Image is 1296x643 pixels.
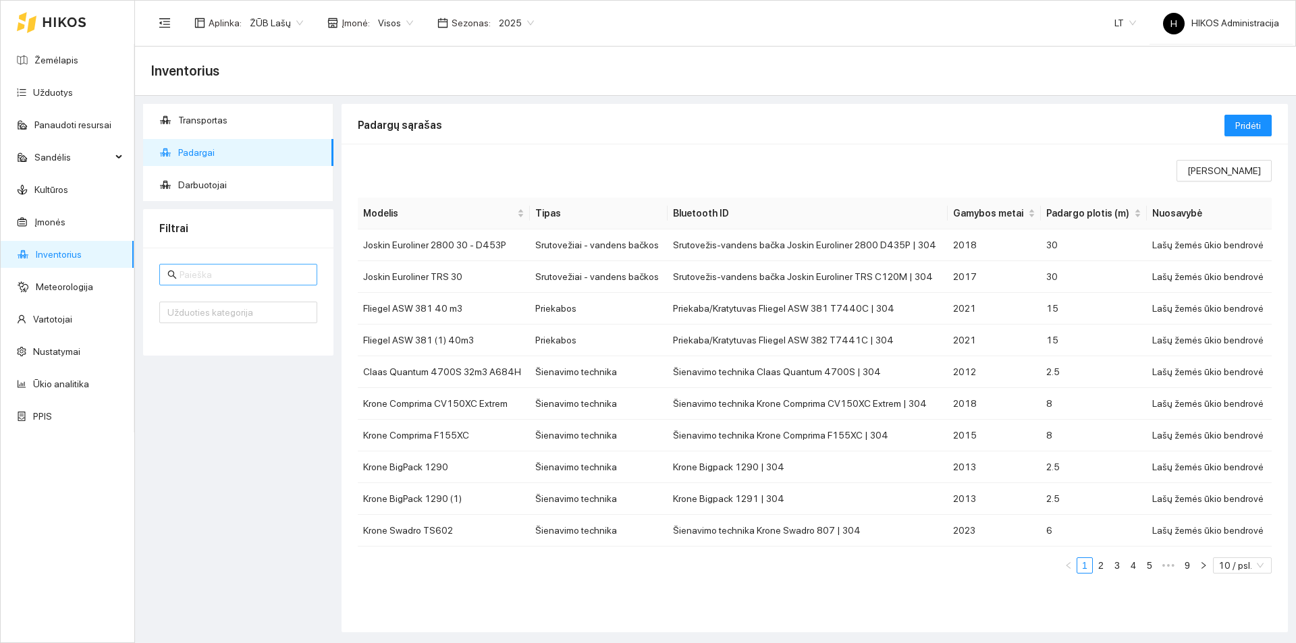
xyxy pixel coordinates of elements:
[1170,13,1177,34] span: H
[530,356,667,388] td: Šienavimo technika
[668,515,948,547] td: Šienavimo technika Krone Swadro 807 | 304
[358,515,530,547] td: Krone Swadro TS602
[668,325,948,356] td: Priekaba/Kratytuvas Fliegel ASW 382 T7441C | 304
[1093,558,1108,573] a: 2
[209,16,242,30] span: Aplinka :
[1041,325,1147,356] td: 15
[948,388,1041,420] td: 2018
[948,198,1041,229] th: this column's title is Gamybos metai,this column is sortable
[1179,557,1195,574] li: 9
[178,107,323,134] span: Transportas
[1224,115,1272,136] button: Pridėti
[1195,557,1212,574] button: right
[948,483,1041,515] td: 2013
[358,483,530,515] td: Krone BigPack 1290 (1)
[668,420,948,451] td: Šienavimo technika Krone Comprima F155XC | 304
[151,9,178,36] button: menu-fold
[668,198,948,229] th: Bluetooth ID
[358,420,530,451] td: Krone Comprima F155XC
[180,267,309,282] input: Paieška
[1064,561,1073,569] span: left
[530,261,667,293] td: Srutovežiai - vandens bačkos
[530,451,667,483] td: Šienavimo technika
[530,420,667,451] td: Šienavimo technika
[668,229,948,261] td: Srutovežis-vandens bačka Joskin Euroliner 2800 D435P | 304
[33,314,72,325] a: Vartotojai
[1110,558,1125,573] a: 3
[530,515,667,547] td: Šienavimo technika
[1041,229,1147,261] td: 30
[530,325,667,356] td: Priekabos
[1041,388,1147,420] td: 8
[358,293,530,325] td: Fliegel ASW 381 40 m3
[499,13,534,33] span: 2025
[953,206,1025,221] span: Gamybos metai
[1060,557,1077,574] li: Atgal
[1041,261,1147,293] td: 30
[1147,293,1272,325] td: Lašų žemės ūkio bendrovė
[948,515,1041,547] td: 2023
[1109,557,1125,574] li: 3
[1163,18,1279,28] span: HIKOS Administracija
[159,209,317,248] div: Filtrai
[34,144,111,171] span: Sandėlis
[1213,557,1272,574] div: Page Size
[1158,557,1179,574] li: Peršokti 5 pls.
[1041,451,1147,483] td: 2.5
[1199,561,1208,569] span: right
[159,17,171,29] span: menu-fold
[34,55,78,65] a: Žemėlapis
[1125,557,1141,574] li: 4
[33,87,73,98] a: Užduotys
[34,217,65,227] a: Įmonės
[358,356,530,388] td: Claas Quantum 4700S 32m3 A684H
[358,106,1224,144] div: Padargų sąrašas
[1060,557,1077,574] button: left
[194,18,205,28] span: layout
[530,388,667,420] td: Šienavimo technika
[1142,558,1157,573] a: 5
[1235,118,1261,133] span: Pridėti
[948,261,1041,293] td: 2017
[948,325,1041,356] td: 2021
[1046,206,1131,221] span: Padargo plotis (m)
[948,293,1041,325] td: 2021
[948,451,1041,483] td: 2013
[1077,557,1093,574] li: 1
[358,325,530,356] td: Fliegel ASW 381 (1) 40m3
[668,388,948,420] td: Šienavimo technika Krone Comprima CV150XC Extrem | 304
[167,270,177,279] span: search
[151,60,219,82] span: Inventorius
[1114,13,1136,33] span: LT
[33,411,52,422] a: PPIS
[1147,261,1272,293] td: Lašų žemės ūkio bendrovė
[1041,198,1147,229] th: this column's title is Padargo plotis (m),this column is sortable
[530,229,667,261] td: Srutovežiai - vandens bačkos
[33,379,89,389] a: Ūkio analitika
[1041,356,1147,388] td: 2.5
[1177,160,1272,181] button: [PERSON_NAME]
[358,261,530,293] td: Joskin Euroliner TRS 30
[948,420,1041,451] td: 2015
[1126,558,1141,573] a: 4
[327,18,338,28] span: shop
[1147,356,1272,388] td: Lašų žemės ūkio bendrovė
[668,451,948,483] td: Krone Bigpack 1290 | 304
[1147,420,1272,451] td: Lašų žemės ūkio bendrovė
[36,249,82,260] a: Inventorius
[36,281,93,292] a: Meteorologija
[668,293,948,325] td: Priekaba/Kratytuvas Fliegel ASW 381 T7440C | 304
[178,139,323,166] span: Padargai
[1147,388,1272,420] td: Lašų žemės ūkio bendrovė
[668,483,948,515] td: Krone Bigpack 1291 | 304
[948,356,1041,388] td: 2012
[530,293,667,325] td: Priekabos
[668,261,948,293] td: Srutovežis-vandens bačka Joskin Euroliner TRS C120M | 304
[1187,163,1261,178] span: [PERSON_NAME]
[250,13,303,33] span: ŽŪB Lašų
[1141,557,1158,574] li: 5
[1041,483,1147,515] td: 2.5
[452,16,491,30] span: Sezonas :
[1041,420,1147,451] td: 8
[178,171,323,198] span: Darbuotojai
